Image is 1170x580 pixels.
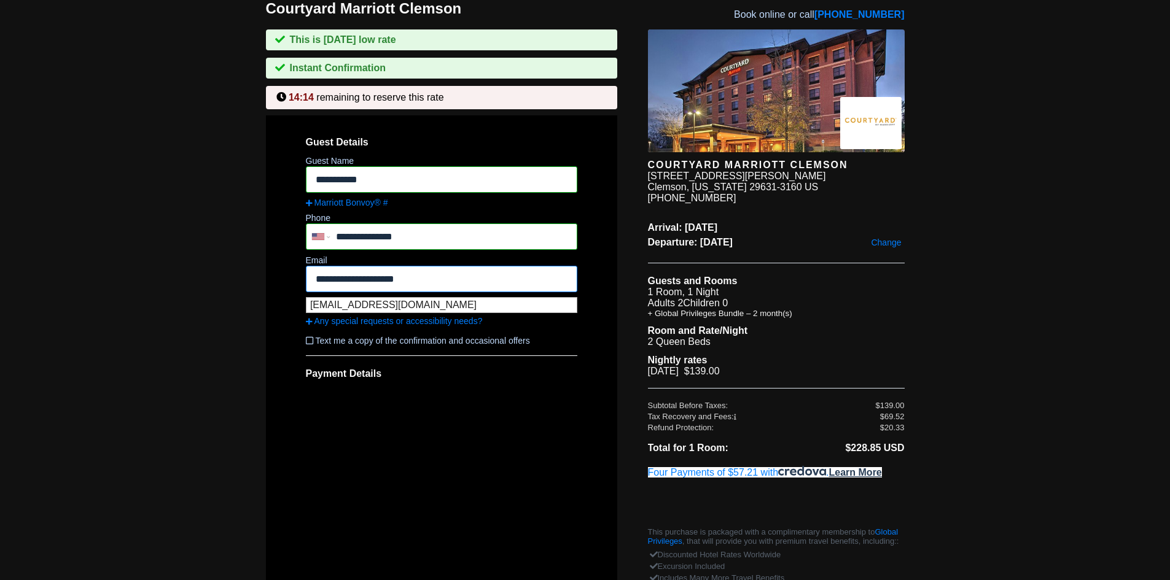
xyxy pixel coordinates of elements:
a: Four Payments of $57.21 with.Learn More [648,467,882,478]
div: Tax Recovery and Fees: [648,412,876,421]
label: Phone [306,213,330,223]
div: Courtyard Marriott Clemson [648,160,905,171]
span: [US_STATE] [692,182,747,192]
label: Email [306,255,327,265]
li: 2 Queen Beds [648,336,905,347]
img: Brand logo for Courtyard Marriott Clemson [840,97,902,149]
iframe: PayPal Message 1 [648,489,905,501]
li: $228.85 USD [776,440,905,456]
div: Subtotal Before Taxes: [648,401,876,410]
label: Guest Name [306,156,354,166]
label: Text me a copy of the confirmation and occasional offers [306,331,577,350]
li: Total for 1 Room: [648,440,776,456]
span: 14:14 [289,92,314,102]
span: Payment Details [306,368,382,379]
div: [EMAIL_ADDRESS][DOMAIN_NAME] [306,297,577,313]
li: 1 Room, 1 Night [648,287,905,298]
span: 29631-3160 [749,182,801,192]
span: [DATE] $139.00 [648,366,720,376]
img: hotel image [648,29,905,152]
div: Instant Confirmation [266,58,617,79]
span: Book online or call [734,9,904,20]
b: Nightly rates [648,355,708,365]
span: remaining to reserve this rate [316,92,443,102]
span: Children 0 [683,298,728,308]
a: Change [868,234,904,250]
div: United States: +1 [307,225,333,249]
span: Four Payments of $57.21 with . [648,467,882,478]
span: Learn More [829,467,882,478]
p: This purchase is packaged with a complimentary membership to , that will provide you with premium... [648,527,905,546]
span: US [805,182,818,192]
div: $20.33 [880,423,905,432]
div: Excursion Included [651,560,902,572]
li: + Global Privileges Bundle – 2 month(s) [648,309,905,318]
div: [STREET_ADDRESS][PERSON_NAME] [648,171,826,182]
span: Clemson, [648,182,690,192]
a: Marriott Bonvoy® # [306,198,577,207]
li: Adults 2 [648,298,905,309]
span: Departure: [DATE] [648,237,905,248]
div: Refund Protection: [648,423,880,432]
div: $139.00 [876,401,905,410]
a: Any special requests or accessibility needs? [306,316,577,326]
div: [PHONE_NUMBER] [648,193,905,204]
span: Guest Details [306,137,577,148]
a: [PHONE_NUMBER] [814,9,905,20]
div: Discounted Hotel Rates Worldwide [651,549,902,560]
b: Guests and Rooms [648,276,738,286]
span: Arrival: [DATE] [648,222,905,233]
div: $69.52 [880,412,905,421]
div: This is [DATE] low rate [266,29,617,50]
b: Room and Rate/Night [648,325,748,336]
a: Global Privileges [648,527,899,546]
